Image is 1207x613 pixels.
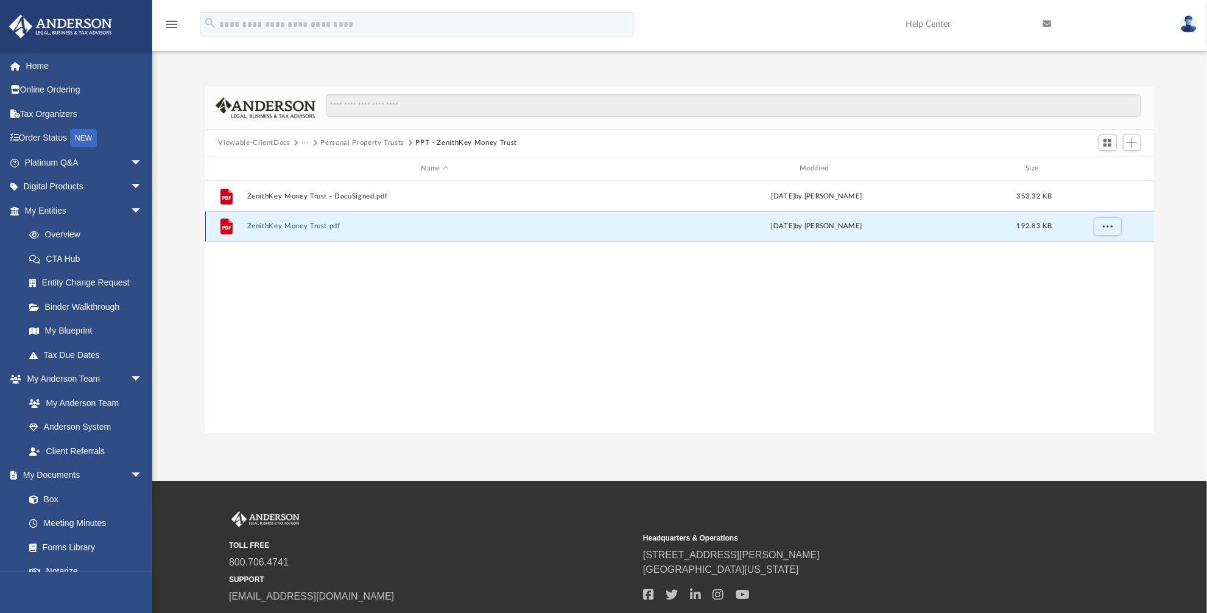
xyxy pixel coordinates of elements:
[210,163,241,174] div: id
[17,391,149,415] a: My Anderson Team
[130,198,155,223] span: arrow_drop_down
[130,150,155,175] span: arrow_drop_down
[301,138,309,149] button: ···
[628,163,1004,174] div: Modified
[130,175,155,200] span: arrow_drop_down
[9,54,161,78] a: Home
[1010,163,1058,174] div: Size
[17,535,149,559] a: Forms Library
[628,191,1005,202] div: [DATE] by [PERSON_NAME]
[205,181,1155,433] div: grid
[9,175,161,199] a: Digital Productsarrow_drop_down
[326,94,1141,117] input: Search files and folders
[1180,15,1198,33] img: User Pic
[628,221,1005,232] div: [DATE] by [PERSON_NAME]
[9,102,161,126] a: Tax Organizers
[643,533,1049,544] small: Headquarters & Operations
[9,78,161,102] a: Online Ordering
[229,557,289,567] a: 800.706.4741
[9,126,161,151] a: Order StatusNEW
[17,511,155,536] a: Meeting Minutes
[17,295,161,319] a: Binder Walkthrough
[218,138,290,149] button: Viewable-ClientDocs
[9,150,161,175] a: Platinum Q&Aarrow_drop_down
[229,540,635,551] small: TOLL FREE
[130,463,155,488] span: arrow_drop_down
[9,198,161,223] a: My Entitiesarrow_drop_down
[17,223,161,247] a: Overview
[229,574,635,585] small: SUPPORT
[70,129,97,147] div: NEW
[246,163,622,174] div: Name
[17,487,149,511] a: Box
[247,222,623,230] button: ZenithKey Money Trust.pdf
[416,138,518,149] button: PPT - ZenithKey Money Trust
[130,367,155,392] span: arrow_drop_down
[1093,217,1121,236] button: More options
[247,192,623,200] button: ZenithKey Money Trust - DocuSigned.pdf
[643,550,820,560] a: [STREET_ADDRESS][PERSON_NAME]
[1016,193,1052,200] span: 353.32 KB
[17,343,161,367] a: Tax Due Dates
[643,564,799,575] a: [GEOGRAPHIC_DATA][US_STATE]
[203,16,217,30] i: search
[17,271,161,295] a: Entity Change Request
[9,367,155,391] a: My Anderson Teamarrow_drop_down
[9,463,155,488] a: My Documentsarrow_drop_down
[164,17,179,32] i: menu
[1064,163,1149,174] div: id
[17,559,155,584] a: Notarize
[229,591,394,601] a: [EMAIL_ADDRESS][DOMAIN_NAME]
[17,415,155,440] a: Anderson System
[1123,135,1141,152] button: Add
[1099,135,1117,152] button: Switch to Grid View
[229,511,302,527] img: Anderson Advisors Platinum Portal
[5,15,116,38] img: Anderson Advisors Platinum Portal
[17,319,155,343] a: My Blueprint
[17,247,161,271] a: CTA Hub
[164,23,179,32] a: menu
[321,138,405,149] button: Personal Property Trusts
[17,439,155,463] a: Client Referrals
[1016,223,1052,229] span: 192.83 KB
